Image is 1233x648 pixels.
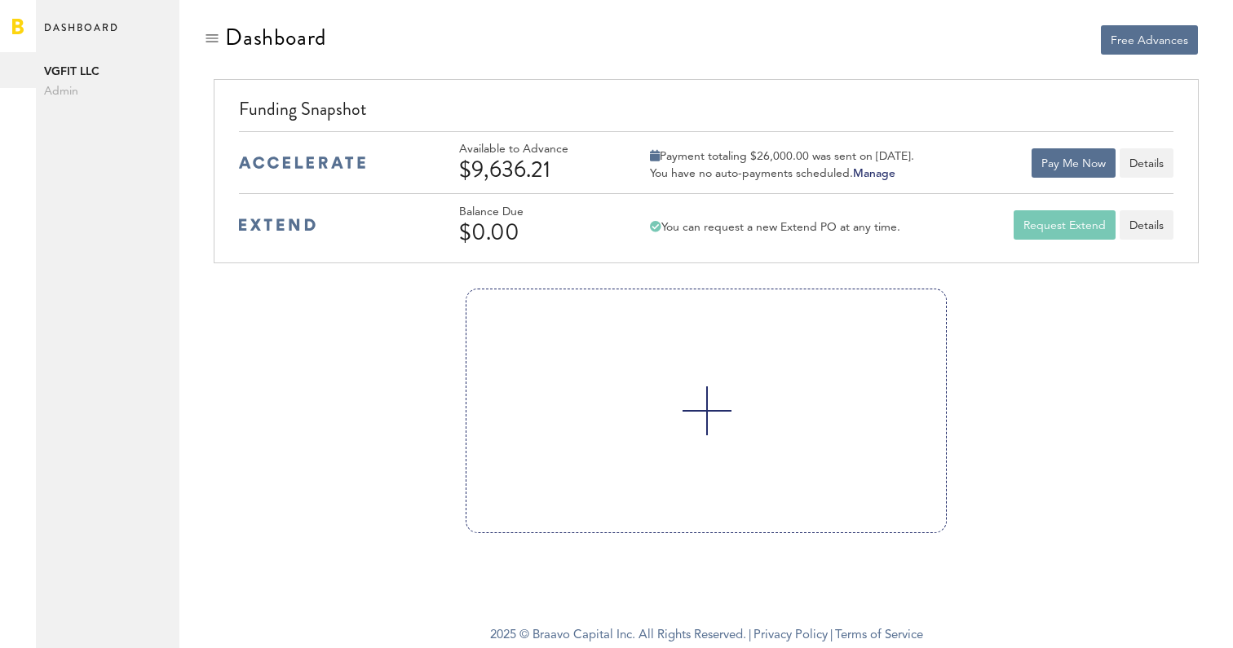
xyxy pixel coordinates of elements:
[1120,210,1173,240] a: Details
[239,156,365,169] img: accelerate-medium-blue-logo.svg
[490,624,746,648] span: 2025 © Braavo Capital Inc. All Rights Reserved.
[239,96,1173,131] div: Funding Snapshot
[835,629,923,641] a: Terms of Service
[1120,148,1173,178] button: Details
[1014,210,1116,240] button: Request Extend
[44,18,119,52] span: Dashboard
[650,149,914,164] div: Payment totaling $26,000.00 was sent on [DATE].
[239,218,316,231] img: extend-medium-blue-logo.svg
[853,168,895,179] a: Manage
[225,24,326,51] div: Dashboard
[44,62,171,82] span: VGFIT LLC
[650,166,914,181] div: You have no auto-payments scheduled.
[753,629,828,641] a: Privacy Policy
[1101,25,1198,55] button: Free Advances
[459,205,614,219] div: Balance Due
[1032,148,1116,178] button: Pay Me Now
[459,156,614,183] div: $9,636.21
[459,219,614,245] div: $0.00
[44,82,171,101] span: Admin
[459,143,614,156] div: Available to Advance
[1106,599,1217,640] iframe: Opens a widget where you can find more information
[650,220,900,235] div: You can request a new Extend PO at any time.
